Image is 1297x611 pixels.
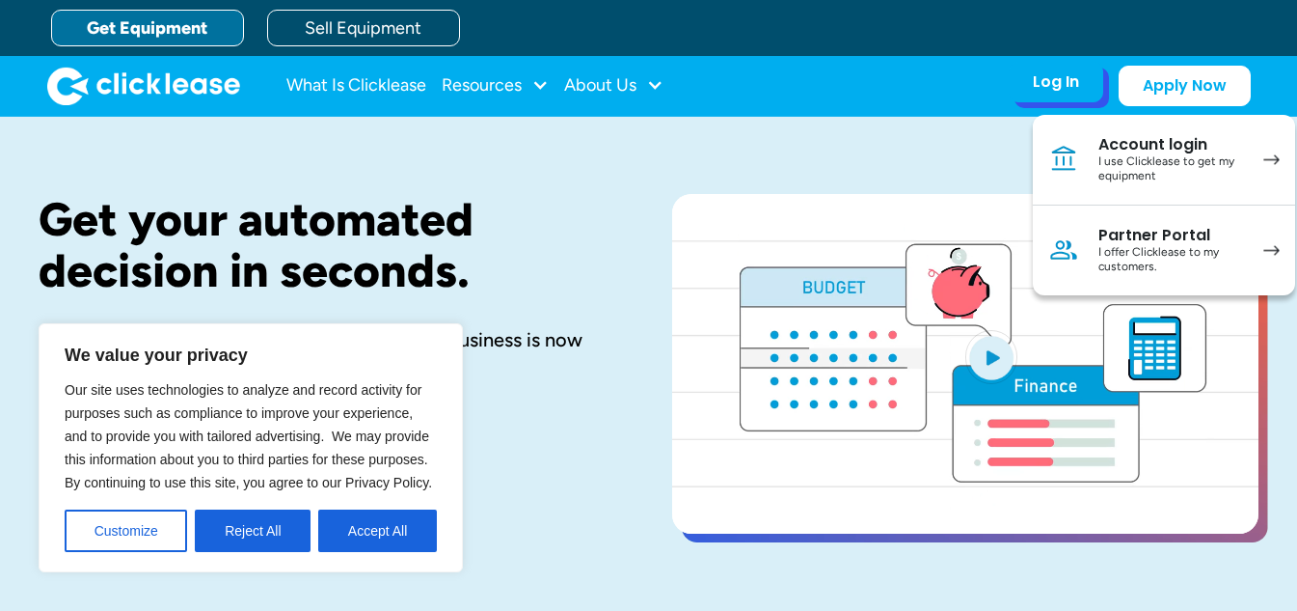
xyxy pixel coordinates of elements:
[1098,226,1244,245] div: Partner Portal
[1033,115,1295,206] a: Account loginI use Clicklease to get my equipment
[1098,245,1244,275] div: I offer Clicklease to my customers.
[1033,206,1295,295] a: Partner PortalI offer Clicklease to my customers.
[51,10,244,46] a: Get Equipment
[65,344,437,367] p: We value your privacy
[1098,154,1244,184] div: I use Clicklease to get my equipment
[564,67,663,105] div: About Us
[965,330,1017,384] img: Blue play button logo on a light blue circular background
[1033,115,1295,295] nav: Log In
[672,194,1258,534] a: open lightbox
[39,194,610,296] h1: Get your automated decision in seconds.
[318,510,437,552] button: Accept All
[1033,72,1079,92] div: Log In
[195,510,311,552] button: Reject All
[1098,135,1244,154] div: Account login
[1048,235,1079,265] img: Person icon
[65,382,432,490] span: Our site uses technologies to analyze and record activity for purposes such as compliance to impr...
[267,10,460,46] a: Sell Equipment
[47,67,240,105] a: home
[1263,154,1280,165] img: arrow
[442,67,549,105] div: Resources
[1119,66,1251,106] a: Apply Now
[47,67,240,105] img: Clicklease logo
[39,323,463,572] div: We value your privacy
[1048,144,1079,175] img: Bank icon
[1263,245,1280,256] img: arrow
[65,510,187,552] button: Customize
[286,67,426,105] a: What Is Clicklease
